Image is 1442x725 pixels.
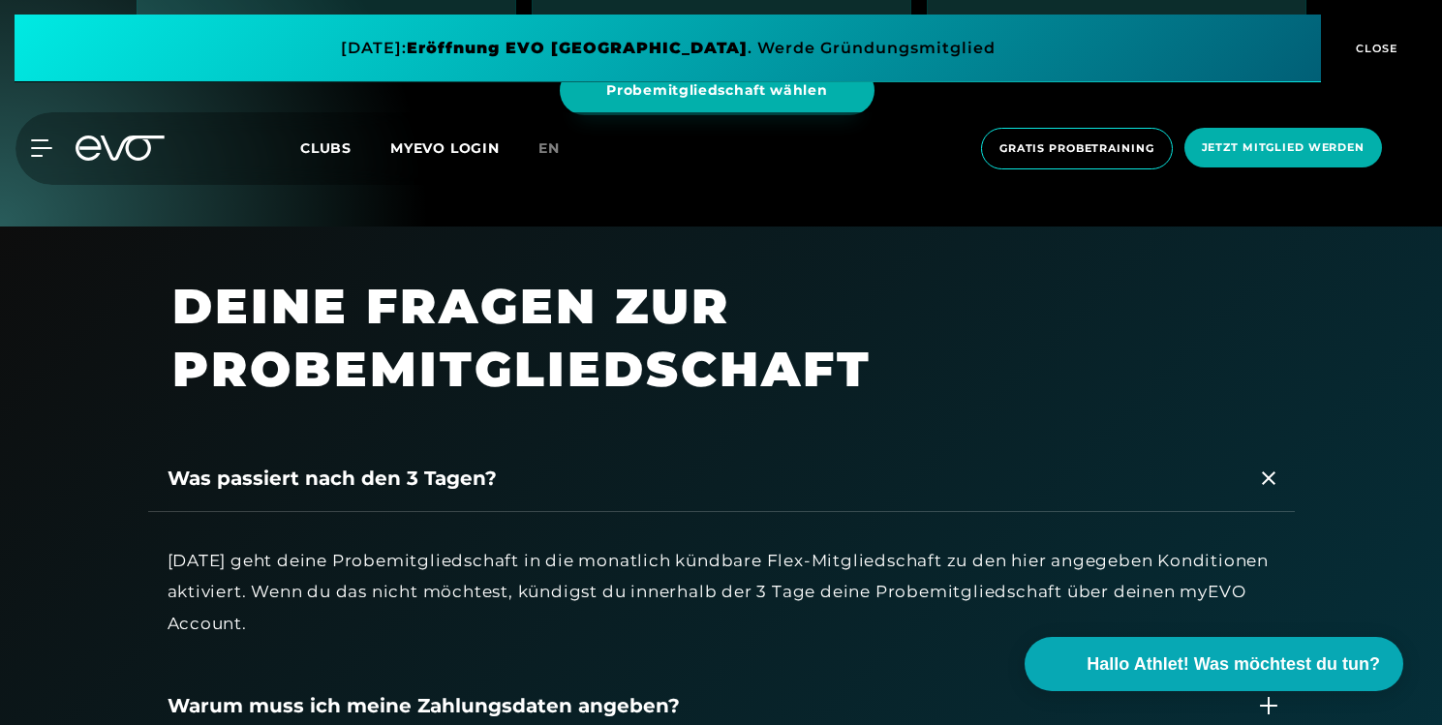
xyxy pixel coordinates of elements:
span: CLOSE [1351,40,1398,57]
a: Gratis Probetraining [975,128,1179,169]
span: en [538,139,560,157]
a: Jetzt Mitglied werden [1179,128,1388,169]
a: MYEVO LOGIN [390,139,500,157]
span: Jetzt Mitglied werden [1202,139,1365,156]
span: Gratis Probetraining [999,140,1154,157]
span: Hallo Athlet! Was möchtest du tun? [1087,651,1380,678]
a: en [538,137,583,160]
div: [DATE] geht deine Probemitgliedschaft in die monatlich kündbare Flex-Mitgliedschaft zu den hier a... [168,545,1275,639]
span: Clubs [300,139,352,157]
a: Clubs [300,138,390,157]
div: Was passiert nach den 3 Tagen? [168,464,1238,493]
button: Hallo Athlet! Was möchtest du tun? [1025,637,1403,691]
button: CLOSE [1321,15,1427,82]
h1: DEINE FRAGEN ZUR PROBEMITGLIEDSCHAFT [172,275,1246,401]
div: Warum muss ich meine Zahlungsdaten angeben? [168,691,1238,720]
